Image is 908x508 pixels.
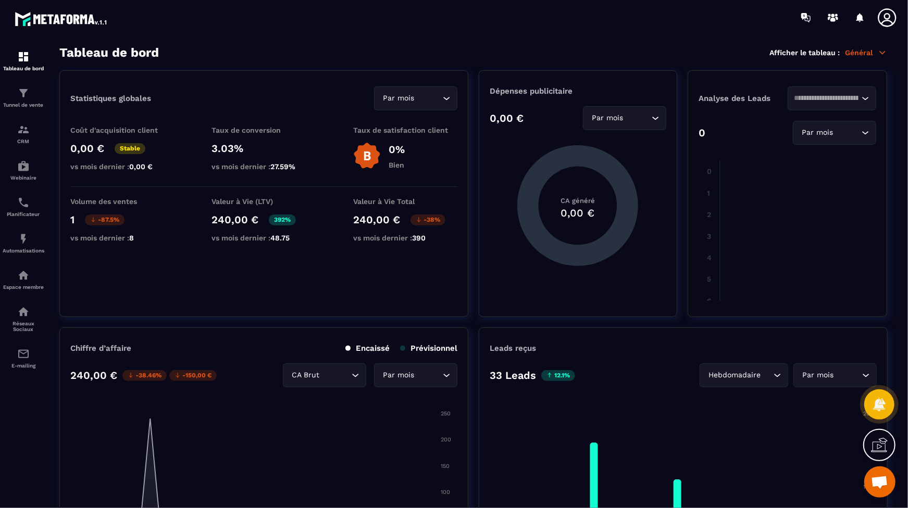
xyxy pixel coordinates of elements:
[707,232,711,240] tspan: 3
[17,196,30,209] img: scheduler
[3,175,44,181] p: Webinaire
[490,369,536,382] p: 33 Leads
[269,214,296,225] p: 392%
[15,9,108,28] img: logo
[389,143,405,156] p: 0%
[699,94,788,103] p: Analyse des Leads
[122,370,167,381] p: -38.46%
[212,197,316,206] p: Valeur à Vie (LTV)
[70,162,175,171] p: vs mois dernier :
[864,410,870,417] tspan: 20
[353,126,457,134] p: Taux de satisfaction client
[411,214,445,225] p: -38%
[70,94,151,103] p: Statistiques globales
[17,348,30,360] img: email
[3,152,44,188] a: automationsautomationsWebinaire
[3,211,44,217] p: Planificateur
[283,363,366,387] div: Search for option
[417,370,440,381] input: Search for option
[845,48,887,57] p: Général
[70,344,131,353] p: Chiffre d’affaire
[70,213,74,226] p: 1
[490,344,536,353] p: Leads reçus
[583,106,666,130] div: Search for option
[169,370,217,381] p: -150,00 €
[353,234,457,242] p: vs mois dernier :
[412,234,426,242] span: 390
[441,436,451,443] tspan: 200
[17,123,30,136] img: formation
[212,162,316,171] p: vs mois dernier :
[129,162,153,171] span: 0,00 €
[490,86,666,96] p: Dépenses publicitaire
[3,79,44,116] a: formationformationTunnel de vente
[706,370,763,381] span: Hebdomadaire
[381,93,417,104] span: Par mois
[793,121,876,145] div: Search for option
[763,370,771,381] input: Search for option
[290,370,322,381] span: CA Brut
[129,234,134,242] span: 8
[707,189,710,197] tspan: 1
[17,269,30,282] img: automations
[3,298,44,340] a: social-networksocial-networkRéseaux Sociaux
[441,489,450,496] tspan: 100
[793,363,877,387] div: Search for option
[3,363,44,369] p: E-mailing
[864,466,895,498] a: Ouvrir le chat
[3,261,44,298] a: automationsautomationsEspace membre
[3,248,44,253] p: Automatisations
[3,284,44,290] p: Espace membre
[707,210,711,219] tspan: 2
[374,86,457,110] div: Search for option
[381,370,417,381] span: Par mois
[389,161,405,169] p: Bien
[441,463,450,469] tspan: 150
[70,142,104,155] p: 0,00 €
[3,116,44,152] a: formationformationCRM
[353,213,400,226] p: 240,00 €
[490,112,524,124] p: 0,00 €
[212,126,316,134] p: Taux de conversion
[270,234,290,242] span: 48.75
[3,43,44,79] a: formationformationTableau de bord
[836,127,859,138] input: Search for option
[70,234,175,242] p: vs mois dernier :
[3,102,44,108] p: Tunnel de vente
[353,142,381,170] img: b-badge-o.b3b20ee6.svg
[322,370,349,381] input: Search for option
[699,126,705,139] p: 0
[212,213,258,226] p: 240,00 €
[374,363,457,387] div: Search for option
[590,112,626,124] span: Par mois
[788,86,877,110] div: Search for option
[59,45,159,60] h3: Tableau de bord
[800,370,836,381] span: Par mois
[400,344,457,353] p: Prévisionnel
[353,197,457,206] p: Valeur à Vie Total
[700,363,788,387] div: Search for option
[3,138,44,144] p: CRM
[836,370,860,381] input: Search for option
[345,344,390,353] p: Encaissé
[707,168,712,176] tspan: 0
[3,188,44,225] a: schedulerschedulerPlanificateur
[3,225,44,261] a: automationsautomationsAutomatisations
[270,162,295,171] span: 27.59%
[17,233,30,245] img: automations
[707,253,712,262] tspan: 4
[115,143,145,154] p: Stable
[212,142,316,155] p: 3.03%
[541,370,575,381] p: 12.1%
[3,66,44,71] p: Tableau de bord
[769,48,840,57] p: Afficher le tableau :
[800,127,836,138] span: Par mois
[864,484,869,490] tspan: 10
[70,197,175,206] p: Volume des ventes
[70,126,175,134] p: Coût d'acquisition client
[3,321,44,332] p: Réseaux Sociaux
[441,410,451,417] tspan: 250
[707,297,712,305] tspan: 6
[626,112,649,124] input: Search for option
[17,160,30,172] img: automations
